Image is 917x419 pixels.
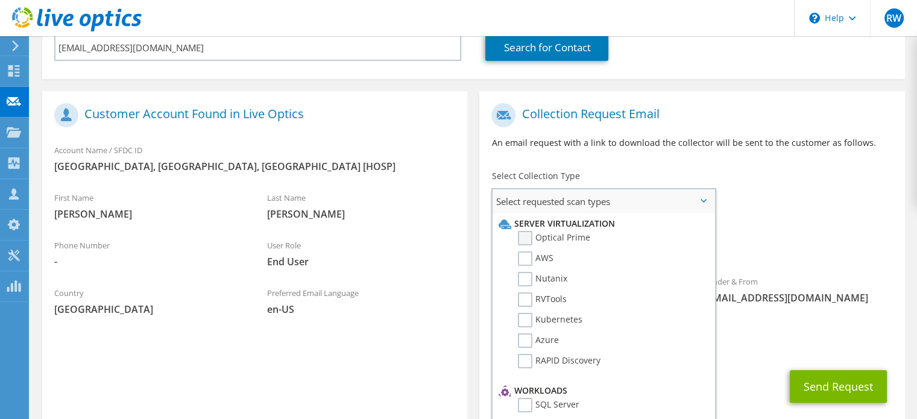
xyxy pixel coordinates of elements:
[42,137,467,179] div: Account Name / SFDC ID
[790,370,887,403] button: Send Request
[54,255,243,268] span: -
[54,160,455,173] span: [GEOGRAPHIC_DATA], [GEOGRAPHIC_DATA], [GEOGRAPHIC_DATA] [HOSP]
[518,333,559,348] label: Azure
[493,189,714,213] span: Select requested scan types
[518,292,567,307] label: RVTools
[518,398,579,412] label: SQL Server
[496,383,708,398] li: Workloads
[518,272,567,286] label: Nutanix
[267,207,456,221] span: [PERSON_NAME]
[54,207,243,221] span: [PERSON_NAME]
[518,251,553,266] label: AWS
[42,280,255,322] div: Country
[518,313,582,327] label: Kubernetes
[255,185,468,227] div: Last Name
[692,269,905,310] div: Sender & From
[479,317,904,358] div: CC & Reply To
[255,280,468,322] div: Preferred Email Language
[42,185,255,227] div: First Name
[518,231,590,245] label: Optical Prime
[491,170,579,182] label: Select Collection Type
[54,103,449,127] h1: Customer Account Found in Live Optics
[491,136,892,150] p: An email request with a link to download the collector will be sent to the customer as follows.
[496,216,708,231] li: Server Virtualization
[255,233,468,274] div: User Role
[809,13,820,24] svg: \n
[884,8,904,28] span: RW
[485,34,608,61] a: Search for Contact
[42,233,255,274] div: Phone Number
[704,291,893,304] span: [EMAIL_ADDRESS][DOMAIN_NAME]
[54,303,243,316] span: [GEOGRAPHIC_DATA]
[479,218,904,263] div: Requested Collections
[267,303,456,316] span: en-US
[267,255,456,268] span: End User
[491,103,886,127] h1: Collection Request Email
[479,269,692,310] div: To
[518,354,600,368] label: RAPID Discovery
